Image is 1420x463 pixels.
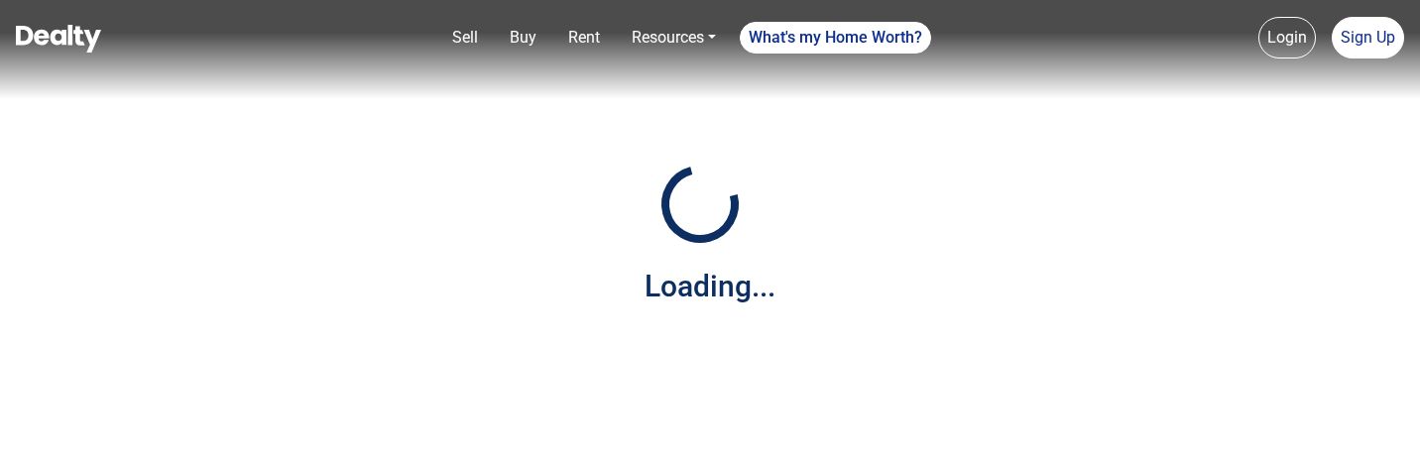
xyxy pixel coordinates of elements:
[444,18,486,58] a: Sell
[560,18,608,58] a: Rent
[624,18,724,58] a: Resources
[651,155,750,254] img: Loading
[16,25,101,53] img: Dealty - Buy, Sell & Rent Homes
[1258,17,1316,58] a: Login
[1332,17,1404,58] a: Sign Up
[645,264,775,308] div: Loading...
[502,18,544,58] a: Buy
[740,22,931,54] a: What's my Home Worth?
